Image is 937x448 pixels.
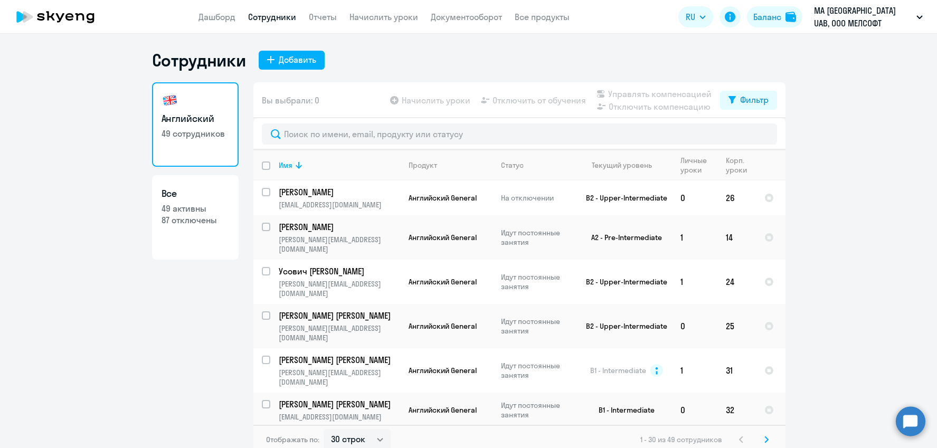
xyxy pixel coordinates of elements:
[162,203,229,214] p: 49 активны
[431,12,502,22] a: Документооборот
[409,405,477,415] span: Английский General
[409,233,477,242] span: Английский General
[279,354,400,366] a: [PERSON_NAME] [PERSON_NAME]
[678,6,713,27] button: RU
[279,160,400,170] div: Имя
[279,323,400,342] p: [PERSON_NAME][EMAIL_ADDRESS][DOMAIN_NAME]
[672,348,717,393] td: 1
[259,51,325,70] button: Добавить
[279,310,398,321] p: [PERSON_NAME] [PERSON_NAME]
[740,93,769,106] div: Фильтр
[717,215,756,260] td: 14
[262,123,777,145] input: Поиск по имени, email, продукту или статусу
[279,53,316,66] div: Добавить
[409,193,477,203] span: Английский General
[162,128,229,139] p: 49 сотрудников
[279,186,398,198] p: [PERSON_NAME]
[409,160,437,170] div: Продукт
[717,393,756,427] td: 32
[582,160,671,170] div: Текущий уровень
[574,304,672,348] td: B2 - Upper-Intermediate
[592,160,652,170] div: Текущий уровень
[574,260,672,304] td: B2 - Upper-Intermediate
[279,412,400,422] p: [EMAIL_ADDRESS][DOMAIN_NAME]
[501,193,573,203] p: На отключении
[574,393,672,427] td: B1 - Intermediate
[279,200,400,209] p: [EMAIL_ADDRESS][DOMAIN_NAME]
[515,12,570,22] a: Все продукты
[152,175,239,260] a: Все49 активны87 отключены
[198,12,235,22] a: Дашборд
[162,112,229,126] h3: Английский
[162,214,229,226] p: 87 отключены
[501,317,573,336] p: Идут постоянные занятия
[309,12,337,22] a: Отчеты
[501,228,573,247] p: Идут постоянные занятия
[266,435,319,444] span: Отображать по:
[279,310,400,321] a: [PERSON_NAME] [PERSON_NAME]
[279,368,400,387] p: [PERSON_NAME][EMAIL_ADDRESS][DOMAIN_NAME]
[726,156,755,175] div: Корп. уроки
[814,4,912,30] p: MA [GEOGRAPHIC_DATA] UAB, ООО МЕЛСОФТ
[717,260,756,304] td: 24
[717,180,756,215] td: 26
[672,393,717,427] td: 0
[501,160,573,170] div: Статус
[501,401,573,420] p: Идут постоянные занятия
[680,156,717,175] div: Личные уроки
[248,12,296,22] a: Сотрудники
[717,348,756,393] td: 31
[672,180,717,215] td: 0
[672,260,717,304] td: 1
[753,11,781,23] div: Баланс
[680,156,710,175] div: Личные уроки
[162,187,229,201] h3: Все
[686,11,695,23] span: RU
[279,221,400,233] a: [PERSON_NAME]
[262,94,319,107] span: Вы выбрали: 0
[279,186,400,198] a: [PERSON_NAME]
[279,354,398,366] p: [PERSON_NAME] [PERSON_NAME]
[279,160,292,170] div: Имя
[152,82,239,167] a: Английский49 сотрудников
[672,304,717,348] td: 0
[574,215,672,260] td: A2 - Pre-Intermediate
[279,398,398,410] p: [PERSON_NAME] [PERSON_NAME]
[785,12,796,22] img: balance
[501,160,524,170] div: Статус
[409,160,492,170] div: Продукт
[409,277,477,287] span: Английский General
[501,361,573,380] p: Идут постоянные занятия
[409,366,477,375] span: Английский General
[672,215,717,260] td: 1
[279,279,400,298] p: [PERSON_NAME][EMAIL_ADDRESS][DOMAIN_NAME]
[720,91,777,110] button: Фильтр
[162,92,178,109] img: english
[279,221,398,233] p: [PERSON_NAME]
[501,272,573,291] p: Идут постоянные занятия
[640,435,722,444] span: 1 - 30 из 49 сотрудников
[152,50,246,71] h1: Сотрудники
[809,4,928,30] button: MA [GEOGRAPHIC_DATA] UAB, ООО МЕЛСОФТ
[279,398,400,410] a: [PERSON_NAME] [PERSON_NAME]
[409,321,477,331] span: Английский General
[279,265,400,277] a: Усович [PERSON_NAME]
[590,366,646,375] span: B1 - Intermediate
[747,6,802,27] button: Балансbalance
[717,304,756,348] td: 25
[279,265,398,277] p: Усович [PERSON_NAME]
[726,156,749,175] div: Корп. уроки
[349,12,418,22] a: Начислить уроки
[279,235,400,254] p: [PERSON_NAME][EMAIL_ADDRESS][DOMAIN_NAME]
[574,180,672,215] td: B2 - Upper-Intermediate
